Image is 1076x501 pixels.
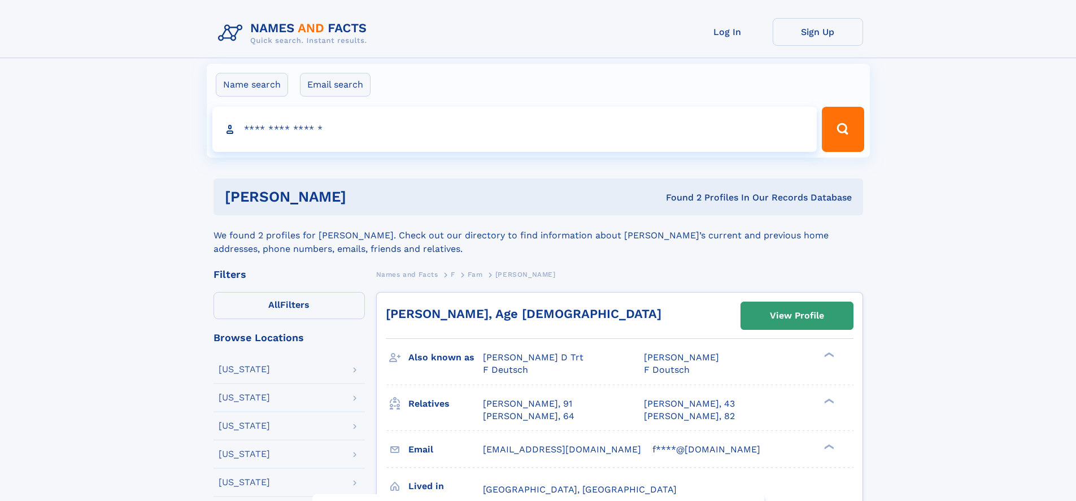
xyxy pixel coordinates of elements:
[821,351,835,359] div: ❯
[741,302,853,329] a: View Profile
[214,215,863,256] div: We found 2 profiles for [PERSON_NAME]. Check out our directory to find information about [PERSON_...
[219,365,270,374] div: [US_STATE]
[386,307,661,321] a: [PERSON_NAME], Age [DEMOGRAPHIC_DATA]
[408,477,483,496] h3: Lived in
[214,18,376,49] img: Logo Names and Facts
[506,191,852,204] div: Found 2 Profiles In Our Records Database
[214,292,365,319] label: Filters
[822,107,864,152] button: Search Button
[451,267,455,281] a: F
[495,271,556,278] span: [PERSON_NAME]
[300,73,371,97] label: Email search
[451,271,455,278] span: F
[214,269,365,280] div: Filters
[212,107,817,152] input: search input
[219,450,270,459] div: [US_STATE]
[219,478,270,487] div: [US_STATE]
[770,303,824,329] div: View Profile
[268,299,280,310] span: All
[644,410,735,422] a: [PERSON_NAME], 82
[376,267,438,281] a: Names and Facts
[408,394,483,413] h3: Relatives
[483,444,641,455] span: [EMAIL_ADDRESS][DOMAIN_NAME]
[468,267,482,281] a: Fam
[773,18,863,46] a: Sign Up
[219,393,270,402] div: [US_STATE]
[483,484,677,495] span: [GEOGRAPHIC_DATA], [GEOGRAPHIC_DATA]
[644,352,719,363] span: [PERSON_NAME]
[219,421,270,430] div: [US_STATE]
[483,364,528,375] span: F Deutsch
[468,271,482,278] span: Fam
[408,348,483,367] h3: Also known as
[225,190,506,204] h1: [PERSON_NAME]
[483,398,572,410] a: [PERSON_NAME], 91
[216,73,288,97] label: Name search
[821,443,835,450] div: ❯
[682,18,773,46] a: Log In
[483,410,574,422] a: [PERSON_NAME], 64
[408,440,483,459] h3: Email
[644,398,735,410] a: [PERSON_NAME], 43
[214,333,365,343] div: Browse Locations
[821,397,835,404] div: ❯
[644,364,690,375] span: F Doutsch
[483,352,583,363] span: [PERSON_NAME] D Trt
